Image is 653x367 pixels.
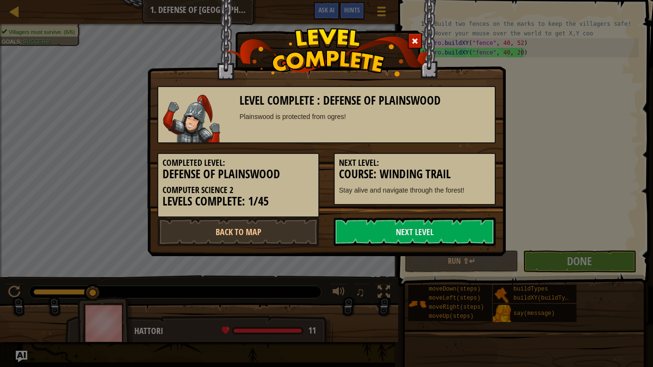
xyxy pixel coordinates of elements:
h5: Computer Science 2 [163,185,314,195]
h3: Course: Winding Trail [339,168,490,181]
p: Stay alive and navigate through the forest! [339,185,490,195]
h3: Level Complete : Defense of Plainswood [239,94,490,107]
img: samurai.png [163,95,220,142]
h3: Defense of Plainswood [163,168,314,181]
img: level_complete.png [224,28,429,76]
h5: Completed Level: [163,158,314,168]
a: Back to Map [157,217,319,246]
h3: Levels Complete: 1/45 [163,195,314,208]
h5: Next Level: [339,158,490,168]
div: Plainswood is protected from ogres! [239,112,490,121]
a: Next Level [334,217,496,246]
